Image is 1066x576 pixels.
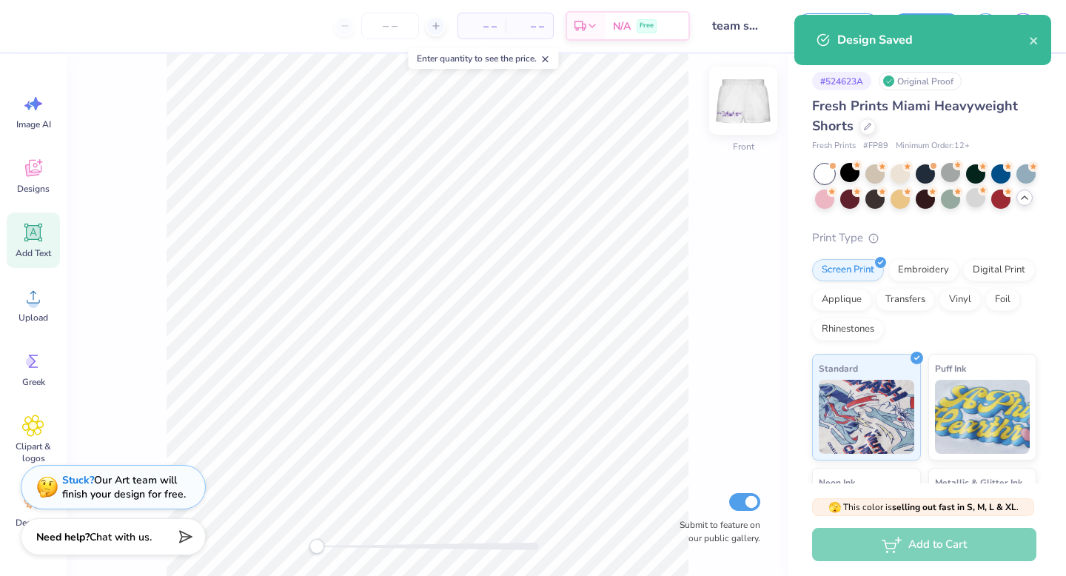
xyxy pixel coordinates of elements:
div: Foil [985,289,1020,311]
strong: Stuck? [62,473,94,487]
span: This color is . [828,500,1019,514]
div: Design Saved [837,31,1029,49]
span: Neon Ink [819,475,855,490]
span: Fresh Prints Miami Heavyweight Shorts [812,97,1018,135]
span: 🫣 [828,500,841,515]
div: Vinyl [939,289,981,311]
input: – – [361,13,419,39]
span: # FP89 [863,140,888,153]
div: Screen Print [812,259,884,281]
span: Puff Ink [935,361,966,376]
div: Embroidery [888,259,959,281]
label: Submit to feature on our public gallery. [671,518,760,545]
div: Front [733,140,754,153]
span: Clipart & logos [9,441,58,464]
div: Transfers [876,289,935,311]
span: – – [514,19,544,34]
span: Metallic & Glitter Ink [935,475,1022,490]
div: Rhinestones [812,318,884,341]
img: Standard [819,380,914,454]
span: – – [467,19,497,34]
span: Designs [17,183,50,195]
div: Print Type [812,230,1036,247]
span: N/A [613,19,631,34]
div: Original Proof [879,72,962,90]
img: Puff Ink [935,380,1030,454]
div: Our Art team will finish your design for free. [62,473,186,501]
span: Fresh Prints [812,140,856,153]
span: Decorate [16,517,51,529]
span: Chat with us. [90,530,152,544]
span: Greek [22,376,45,388]
div: # 524623A [812,72,871,90]
button: close [1029,31,1039,49]
div: Enter quantity to see the price. [409,48,559,69]
span: Upload [19,312,48,324]
span: Minimum Order: 12 + [896,140,970,153]
span: Free [640,21,654,31]
strong: Need help? [36,530,90,544]
div: Accessibility label [309,539,324,554]
img: Front [714,71,773,130]
strong: selling out fast in S, M, L & XL [892,501,1016,513]
span: Image AI [16,118,51,130]
span: Add Text [16,247,51,259]
div: Applique [812,289,871,311]
div: Digital Print [963,259,1035,281]
span: Standard [819,361,858,376]
input: Untitled Design [701,11,774,41]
